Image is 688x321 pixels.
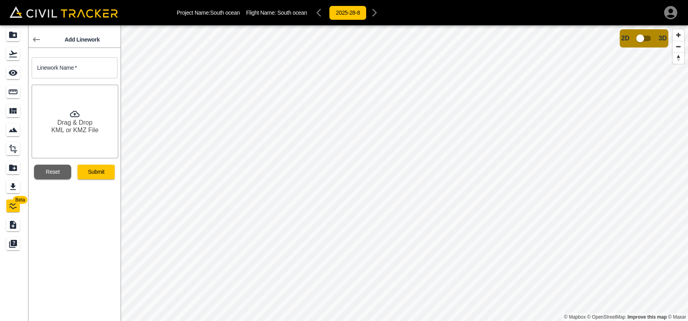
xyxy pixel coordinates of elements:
[673,52,684,64] button: Reset bearing to north
[659,35,667,42] span: 3D
[564,314,586,320] a: Mapbox
[329,6,367,20] button: 2025-28-8
[277,9,307,16] span: South ocean
[121,25,688,321] canvas: Map
[587,314,626,320] a: OpenStreetMap
[673,29,684,41] button: Zoom in
[621,35,629,42] span: 2D
[668,314,686,320] a: Maxar
[177,9,240,16] p: Project Name: South ocean
[9,6,118,17] img: Civil Tracker
[673,41,684,52] button: Zoom out
[246,9,307,16] p: Flight Name:
[628,314,667,320] a: Map feedback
